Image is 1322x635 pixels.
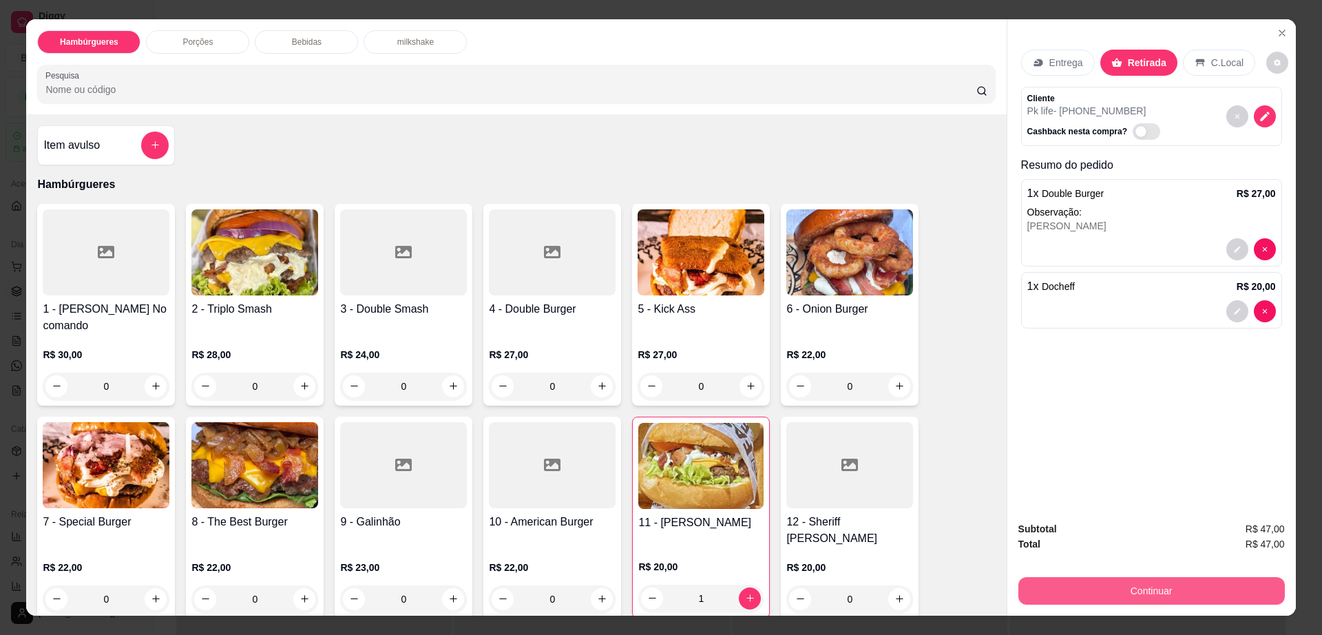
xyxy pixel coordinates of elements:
[1027,278,1075,295] p: 1 x
[1226,300,1248,322] button: decrease-product-quantity
[340,514,467,530] h4: 9 - Galinhão
[191,561,318,574] p: R$ 22,00
[1226,105,1248,127] button: decrease-product-quantity
[43,514,169,530] h4: 7 - Special Burger
[1027,93,1166,104] p: Cliente
[292,37,322,48] p: Bebidas
[638,560,764,574] p: R$ 20,00
[489,348,616,362] p: R$ 27,00
[191,209,318,295] img: product-image
[191,301,318,317] h4: 2 - Triplo Smash
[1237,280,1276,293] p: R$ 20,00
[1271,22,1293,44] button: Close
[1027,219,1276,233] div: [PERSON_NAME]
[1027,205,1276,219] p: Observação:
[1042,281,1075,292] span: Docheff
[638,348,764,362] p: R$ 27,00
[1211,56,1244,70] p: C.Local
[638,209,764,295] img: product-image
[1254,105,1276,127] button: decrease-product-quantity
[1246,521,1285,537] span: R$ 47,00
[1018,577,1285,605] button: Continuar
[1018,523,1057,534] strong: Subtotal
[1018,539,1040,550] strong: Total
[1027,185,1104,202] p: 1 x
[1226,238,1248,260] button: decrease-product-quantity
[1021,157,1282,174] p: Resumo do pedido
[1042,188,1104,199] span: Double Burger
[191,348,318,362] p: R$ 28,00
[489,561,616,574] p: R$ 22,00
[45,70,84,81] label: Pesquisa
[397,37,434,48] p: milkshake
[1237,187,1276,200] p: R$ 27,00
[786,348,913,362] p: R$ 22,00
[191,422,318,508] img: product-image
[786,514,913,547] h4: 12 - Sheriff [PERSON_NAME]
[45,83,976,96] input: Pesquisa
[786,301,913,317] h4: 6 - Onion Burger
[141,132,169,159] button: add-separate-item
[340,561,467,574] p: R$ 23,00
[1254,300,1276,322] button: decrease-product-quantity
[638,301,764,317] h4: 5 - Kick Ass
[340,301,467,317] h4: 3 - Double Smash
[1128,56,1166,70] p: Retirada
[182,37,213,48] p: Porções
[43,137,100,154] h4: Item avulso
[340,348,467,362] p: R$ 24,00
[1254,238,1276,260] button: decrease-product-quantity
[43,348,169,362] p: R$ 30,00
[786,561,913,574] p: R$ 20,00
[37,176,995,193] p: Hambúrgueres
[1246,537,1285,552] span: R$ 47,00
[489,514,616,530] h4: 10 - American Burger
[638,514,764,531] h4: 11 - [PERSON_NAME]
[786,209,913,295] img: product-image
[43,301,169,334] h4: 1 - [PERSON_NAME] No comando
[489,301,616,317] h4: 4 - Double Burger
[1266,52,1288,74] button: decrease-product-quantity
[43,561,169,574] p: R$ 22,00
[60,37,118,48] p: Hambúrgueres
[1133,123,1166,140] label: Automatic updates
[191,514,318,530] h4: 8 - The Best Burger
[1049,56,1083,70] p: Entrega
[1027,104,1166,118] p: Pk life - [PHONE_NUMBER]
[638,423,764,509] img: product-image
[1027,126,1127,137] p: Cashback nesta compra?
[43,422,169,508] img: product-image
